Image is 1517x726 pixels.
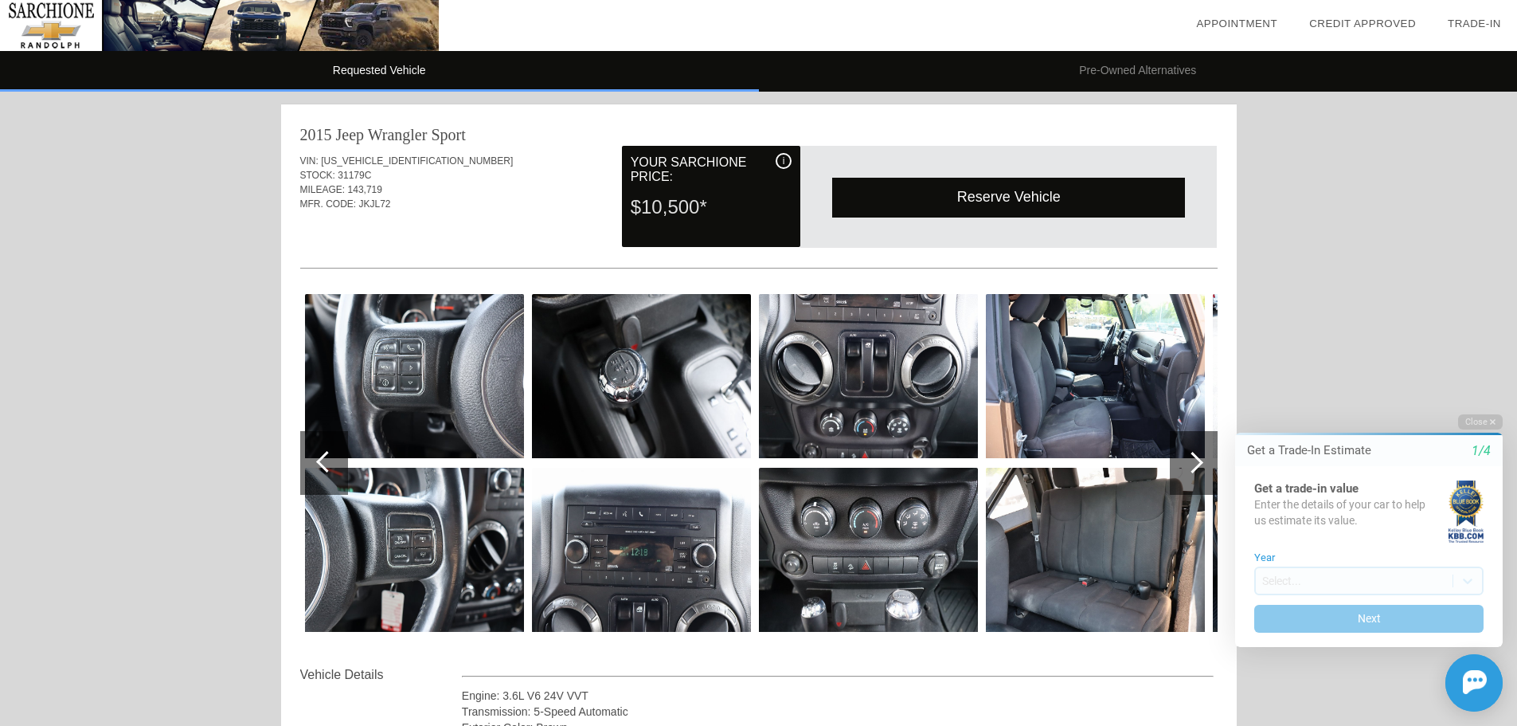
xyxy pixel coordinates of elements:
[986,468,1205,632] img: image.aspx
[300,665,462,685] div: Vehicle Details
[462,688,1214,704] div: Engine: 3.6L V6 24V VVT
[759,294,978,458] img: image.aspx
[300,221,1218,246] div: Quoted on [DATE] 6:16:50 AM
[305,468,524,632] img: image.aspx
[431,124,465,146] div: Sport
[1448,18,1501,29] a: Trade-In
[631,186,792,228] div: $10,500*
[631,153,792,186] div: Your Sarchione Price:
[305,294,524,458] img: image.aspx
[348,184,382,195] span: 143,719
[832,178,1185,217] div: Reserve Vehicle
[338,170,371,181] span: 31179C
[462,704,1214,720] div: Transmission: 5-Speed Automatic
[321,155,513,167] span: [US_VEHICLE_IDENTIFICATION_NUMBER]
[300,198,357,210] span: MFR. CODE:
[300,124,428,146] div: 2015 Jeep Wrangler
[1213,294,1432,458] img: image.aspx
[1202,400,1517,726] iframe: Chat Assistance
[1309,18,1416,29] a: Credit Approved
[300,184,346,195] span: MILEAGE:
[759,468,978,632] img: image.aspx
[532,468,751,632] img: image.aspx
[300,170,335,181] span: STOCK:
[532,294,751,458] img: image.aspx
[359,198,391,210] span: JKJL72
[300,155,319,167] span: VIN:
[1196,18,1277,29] a: Appointment
[986,294,1205,458] img: image.aspx
[783,155,785,167] span: i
